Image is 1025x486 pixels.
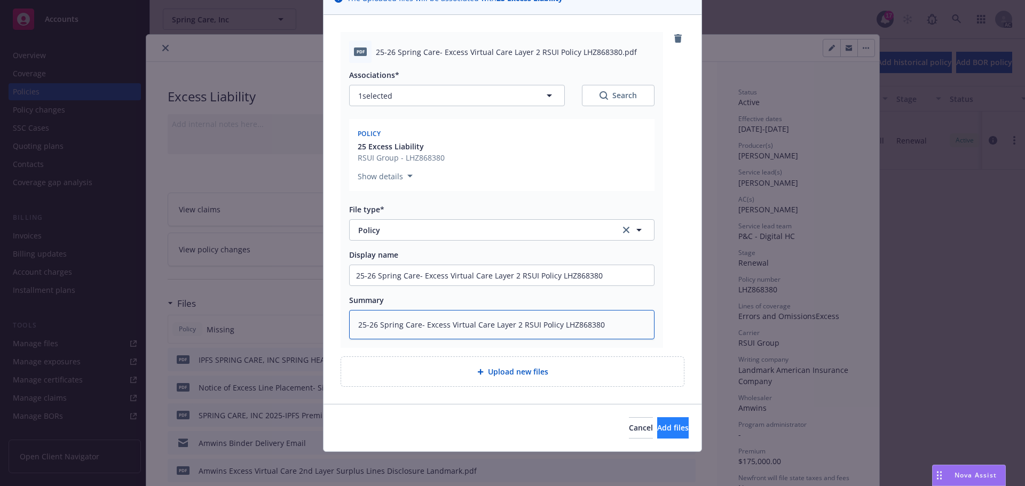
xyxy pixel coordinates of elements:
span: Upload new files [488,366,548,377]
div: Upload new files [341,356,684,387]
button: Cancel [629,417,653,439]
span: Cancel [629,423,653,433]
button: Add files [657,417,689,439]
div: Drag to move [933,465,946,485]
span: Add files [657,423,689,433]
textarea: 25-26 Spring Care- Excess Virtual Care Layer 2 RSUI Policy LHZ868380 [349,310,655,339]
span: Nova Assist [955,471,997,480]
button: Nova Assist [932,465,1006,486]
